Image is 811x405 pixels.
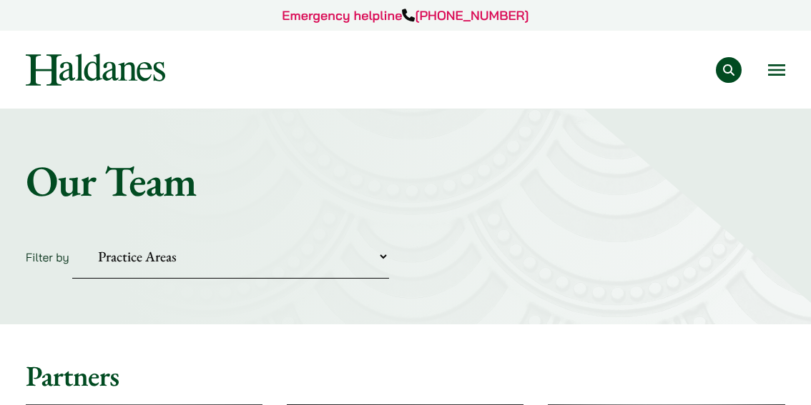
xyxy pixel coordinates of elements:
[26,250,69,264] label: Filter by
[716,57,742,83] button: Search
[282,7,529,24] a: Emergency helpline[PHONE_NUMBER]
[26,359,785,393] h2: Partners
[26,155,785,206] h1: Our Team
[26,54,165,86] img: Logo of Haldanes
[768,64,785,76] button: Open menu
